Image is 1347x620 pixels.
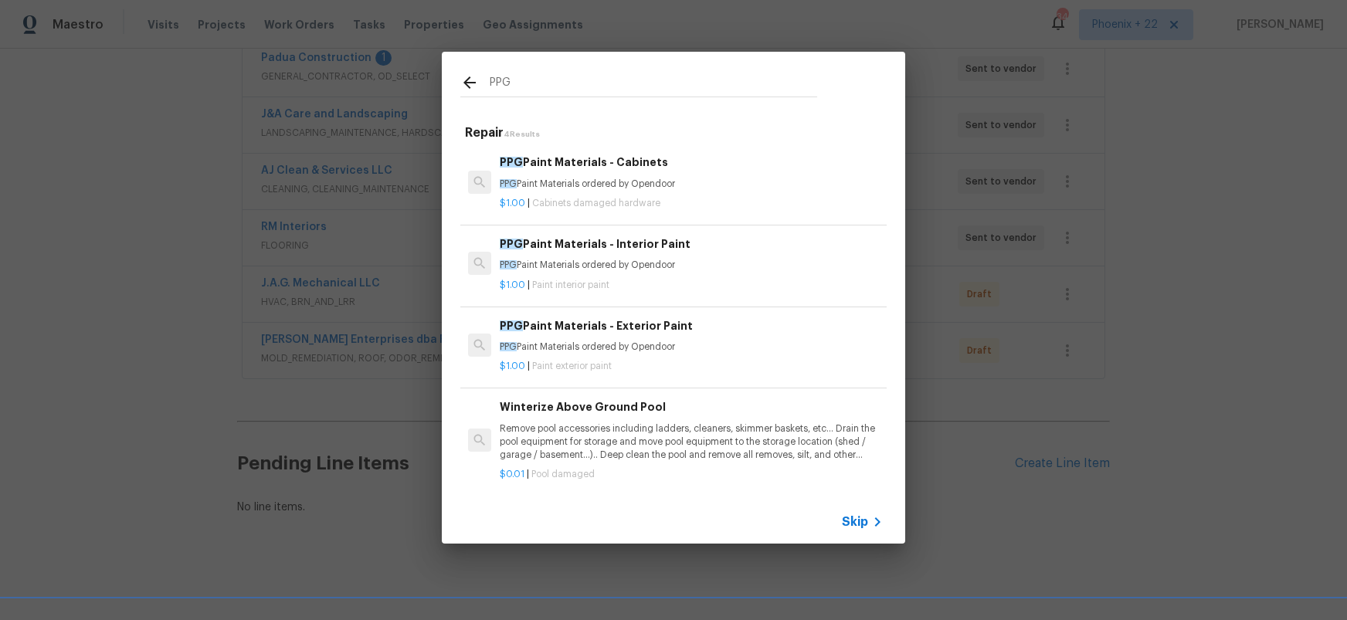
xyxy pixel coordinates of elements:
span: $0.01 [500,469,524,479]
span: Skip [842,514,868,530]
input: Search issues or repairs [490,73,817,97]
span: PPG [500,239,523,249]
span: Pool damaged [531,469,595,479]
span: 4 Results [504,130,540,138]
span: PPG [500,260,517,269]
p: Remove pool accessories including ladders, cleaners, skimmer baskets, etc… Drain the pool equipme... [500,422,883,462]
h6: Paint Materials - Cabinets [500,154,883,171]
span: $1.00 [500,280,525,290]
p: Paint Materials ordered by Opendoor [500,340,883,354]
span: PPG [500,179,517,188]
span: $1.00 [500,198,525,208]
h6: Paint Materials - Interior Paint [500,235,883,252]
p: | [500,468,883,481]
h6: Winterize Above Ground Pool [500,398,883,415]
span: PPG [500,157,523,168]
span: Paint exterior paint [532,361,612,371]
span: $1.00 [500,361,525,371]
span: PPG [500,320,523,331]
p: | [500,279,883,292]
h6: Paint Materials - Exterior Paint [500,317,883,334]
p: Paint Materials ordered by Opendoor [500,259,883,272]
p: Paint Materials ordered by Opendoor [500,178,883,191]
h5: Repair [465,125,887,141]
span: PPG [500,342,517,351]
span: Cabinets damaged hardware [532,198,660,208]
p: | [500,197,883,210]
span: Paint interior paint [532,280,609,290]
p: | [500,360,883,373]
